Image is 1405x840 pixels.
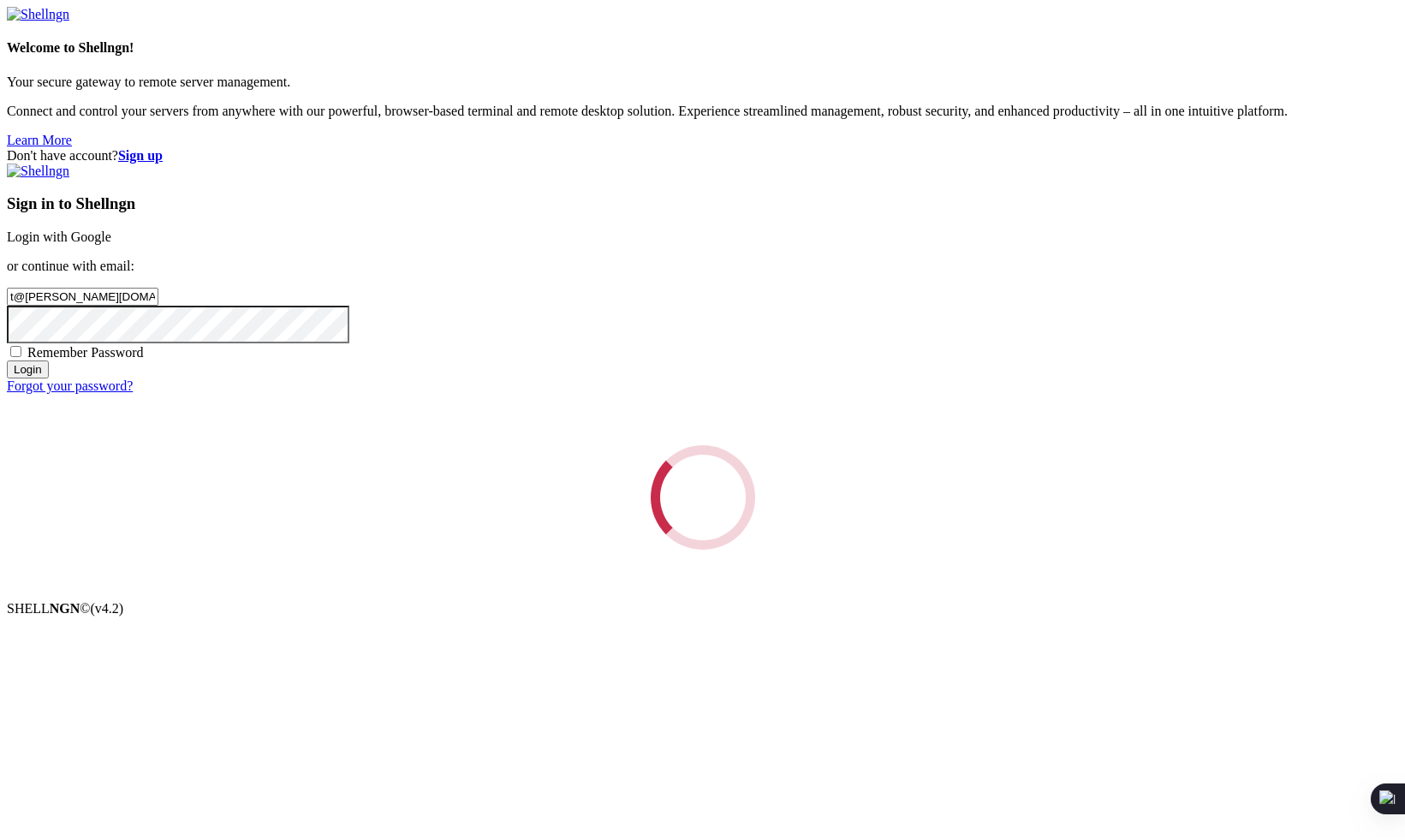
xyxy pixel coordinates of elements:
h3: Sign in to Shellngn [7,194,1398,213]
p: Your secure gateway to remote server management. [7,74,1398,90]
a: Sign up [118,148,163,163]
b: NGN [50,601,80,616]
span: SHELL © [7,601,123,616]
p: Connect and control your servers from anywhere with our powerful, browser-based terminal and remo... [7,104,1398,119]
img: Shellngn [7,164,69,179]
input: Email address [7,288,158,306]
a: Forgot your password? [7,378,133,393]
span: Remember Password [27,345,144,360]
h4: Welcome to Shellngn! [7,40,1398,56]
img: Shellngn [7,7,69,22]
input: Remember Password [10,346,21,357]
div: Loading... [629,424,776,570]
span: 4.2.0 [91,601,124,616]
input: Login [7,360,49,378]
p: or continue with email: [7,259,1398,274]
div: Don't have account? [7,148,1398,164]
a: Learn More [7,133,72,147]
a: Login with Google [7,229,111,244]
